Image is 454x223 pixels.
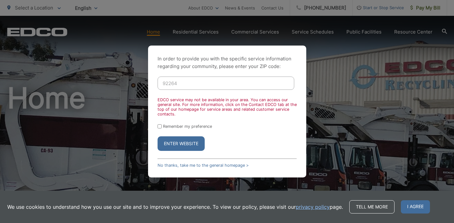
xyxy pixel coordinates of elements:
[158,77,294,90] input: Enter ZIP Code
[158,163,249,168] a: No thanks, take me to the general homepage >
[401,200,430,214] span: I agree
[163,124,212,129] label: Remember my preference
[158,55,297,70] p: In order to provide you with the specific service information regarding your community, please en...
[158,97,297,116] div: EDCO service may not be available in your area. You can access our general site. For more informa...
[7,203,343,211] p: We use cookies to understand how you use our site and to improve your experience. To view our pol...
[296,203,330,211] a: privacy policy
[349,200,395,214] a: Tell me more
[158,136,205,151] button: Enter Website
